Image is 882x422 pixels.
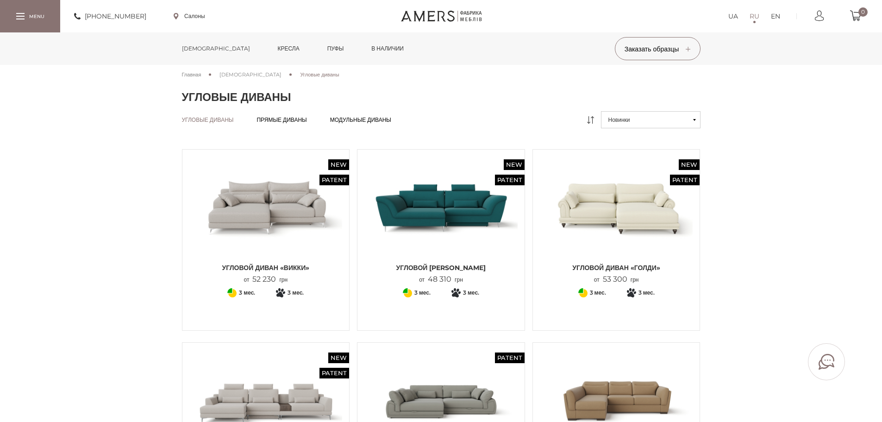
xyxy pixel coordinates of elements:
span: New [504,159,525,170]
span: [DEMOGRAPHIC_DATA] [219,71,281,78]
span: New [679,159,700,170]
a: Пуфы [320,32,351,65]
span: 3 мес. [288,287,304,298]
span: 3 мес. [638,287,655,298]
a: RU [750,11,759,22]
a: Главная [182,70,201,79]
span: 3 мес. [414,287,431,298]
a: в наличии [364,32,411,65]
span: Patent [495,353,525,363]
span: 52 230 [249,275,279,283]
span: 3 мес. [590,287,606,298]
span: 3 мес. [463,287,479,298]
a: UA [728,11,738,22]
span: Patent [670,175,700,185]
p: от грн [244,275,288,284]
a: [DEMOGRAPHIC_DATA] [219,70,281,79]
span: 3 мес. [239,287,255,298]
a: [DEMOGRAPHIC_DATA] [175,32,257,65]
span: Patent [319,368,349,378]
p: от грн [419,275,463,284]
span: Patent [319,175,349,185]
span: Угловой диван «ВИККИ» [189,263,343,272]
span: Главная [182,71,201,78]
span: New [328,159,349,170]
p: от грн [594,275,639,284]
a: EN [771,11,780,22]
a: New Patent Угловой диван «ГОЛДИ» Угловой диван «ГОЛДИ» Угловой диван «ГОЛДИ» от53 300грн [540,157,693,284]
a: Салоны [174,12,205,20]
a: New Patent Угловой Диван Грейси Угловой Диван Грейси Угловой [PERSON_NAME] от48 310грн [364,157,518,284]
span: Patent [495,175,525,185]
span: New [328,353,349,363]
span: 53 300 [600,275,631,283]
button: Новинки [601,111,701,128]
a: New Patent Угловой диван «ВИККИ» Угловой диван «ВИККИ» Угловой диван «ВИККИ» от52 230грн [189,157,343,284]
span: 0 [858,7,868,17]
span: Заказать образцы [625,45,691,53]
span: 48 310 [425,275,455,283]
h1: Угловые диваны [182,90,701,104]
span: Угловой диван «ГОЛДИ» [540,263,693,272]
button: Заказать образцы [615,37,701,60]
a: Модульные диваны [330,116,391,124]
span: Угловой [PERSON_NAME] [364,263,518,272]
a: Кресла [271,32,307,65]
a: [PHONE_NUMBER] [74,11,146,22]
a: Прямые диваны [256,116,307,124]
